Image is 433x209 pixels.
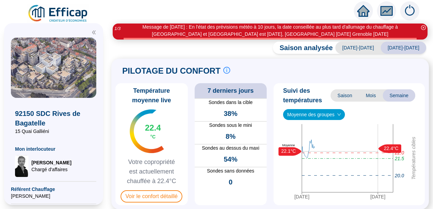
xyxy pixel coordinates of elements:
[224,154,237,164] span: 54%
[118,86,185,105] span: Température moyenne live
[226,132,236,141] span: 8%
[394,173,404,178] tspan: 20.0
[27,4,89,23] img: efficap energie logo
[294,194,309,199] tspan: [DATE]
[114,26,121,31] i: 1 / 3
[130,109,164,153] img: indicateur températures
[145,122,161,133] span: 22.4
[15,109,92,128] span: 92150 SDC Rives de Bagatelle
[394,156,404,161] tspan: 21.5
[335,42,381,54] span: [DATE]-[DATE]
[273,43,333,53] span: Saison analysée
[357,5,369,17] span: home
[31,159,71,166] span: [PERSON_NAME]
[208,86,254,95] span: 7 derniers jours
[195,99,267,106] span: Sondes dans la cible
[359,89,383,102] span: Mois
[195,145,267,152] span: Sondes au dessus du maxi
[229,177,233,187] span: 0
[411,137,416,180] tspan: Températures cibles
[118,157,185,186] span: Votre copropriété est actuellement chauffée à 22.4°C
[421,25,426,30] span: close-circle
[287,109,341,120] span: Moyenne des groupes
[15,155,29,177] img: Chargé d'affaires
[195,122,267,129] span: Sondes sous le mini
[15,146,92,152] span: Mon interlocuteur
[380,5,393,17] span: fund
[122,65,221,76] span: PILOTAGE DU CONFORT
[370,194,385,199] tspan: [DATE]
[11,193,96,199] span: [PERSON_NAME]
[31,166,71,173] span: Chargé d'affaires
[11,186,96,193] span: Référent Chauffage
[223,67,230,74] span: info-circle
[195,167,267,175] span: Sondes sans données
[121,190,182,203] span: Voir le confort détaillé
[381,42,426,54] span: [DATE]-[DATE]
[282,144,295,147] text: Moyenne
[283,86,331,105] span: Suivi des températures
[400,1,419,20] img: alerts
[331,89,359,102] span: Saison
[92,30,96,35] span: double-left
[124,24,417,38] div: Message de [DATE] : En l'état des prévisions météo à 10 jours, la date conseillée au plus tard d'...
[281,148,296,154] text: 22.1°C
[15,128,92,135] span: 15 Quai Galliéni
[337,113,341,117] span: down
[383,89,415,102] span: Semaine
[394,150,404,155] tspan: 22.0
[224,109,237,118] span: 38%
[150,133,156,140] span: °C
[384,146,399,151] text: 22.4°C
